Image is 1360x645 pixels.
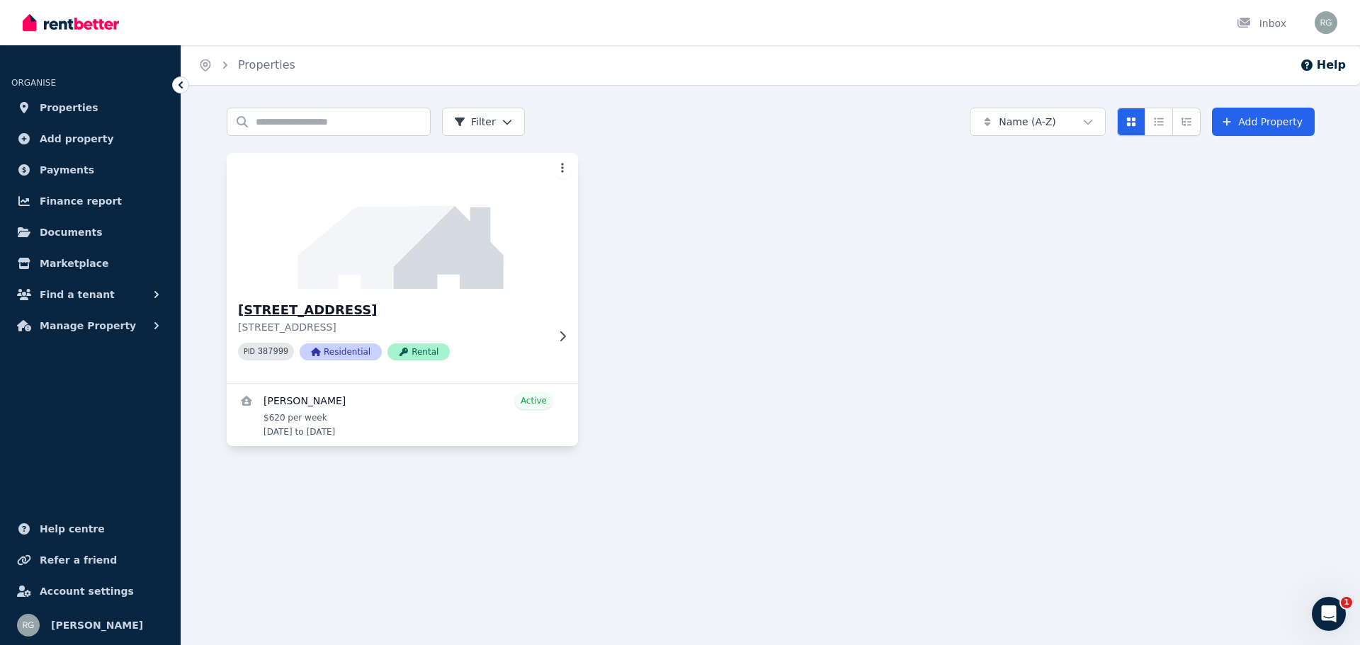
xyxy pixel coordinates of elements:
a: Refer a friend [11,546,169,574]
button: Card view [1117,108,1145,136]
a: Help centre [11,515,169,543]
div: Inbox [1237,16,1286,30]
iframe: Intercom live chat [1312,597,1346,631]
a: View details for Rikki Warren Makaua [227,384,578,446]
img: RentBetter [23,12,119,33]
a: 23/17 Genoa St, Surfers Paradise[STREET_ADDRESS][STREET_ADDRESS]PID 387999ResidentialRental [227,153,578,383]
a: Add Property [1212,108,1315,136]
span: Account settings [40,583,134,600]
button: Find a tenant [11,280,169,309]
span: Add property [40,130,114,147]
a: Account settings [11,577,169,605]
img: 23/17 Genoa St, Surfers Paradise [218,149,587,292]
a: Payments [11,156,169,184]
div: View options [1117,108,1201,136]
span: Finance report [40,193,122,210]
span: Manage Property [40,317,136,334]
code: 387999 [258,347,288,357]
a: Finance report [11,187,169,215]
span: Residential [300,343,382,360]
small: PID [244,348,255,355]
a: Documents [11,218,169,246]
span: Filter [454,115,496,129]
span: 1 [1341,597,1352,608]
p: [STREET_ADDRESS] [238,320,547,334]
a: Marketplace [11,249,169,278]
img: Rebecca Grant [17,614,40,637]
span: Name (A-Z) [999,115,1056,129]
a: Properties [238,58,295,72]
img: Rebecca Grant [1315,11,1337,34]
span: [PERSON_NAME] [51,617,143,634]
a: Properties [11,93,169,122]
button: Help [1300,57,1346,74]
span: Payments [40,161,94,178]
button: Name (A-Z) [970,108,1106,136]
nav: Breadcrumb [181,45,312,85]
span: Help centre [40,520,105,537]
span: Rental [387,343,450,360]
span: Find a tenant [40,286,115,303]
span: ORGANISE [11,78,56,88]
h3: [STREET_ADDRESS] [238,300,547,320]
span: Marketplace [40,255,108,272]
span: Documents [40,224,103,241]
span: Refer a friend [40,552,117,569]
button: Filter [442,108,525,136]
button: Expanded list view [1172,108,1201,136]
a: Add property [11,125,169,153]
span: Properties [40,99,98,116]
button: Manage Property [11,312,169,340]
button: Compact list view [1145,108,1173,136]
button: More options [552,159,572,178]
